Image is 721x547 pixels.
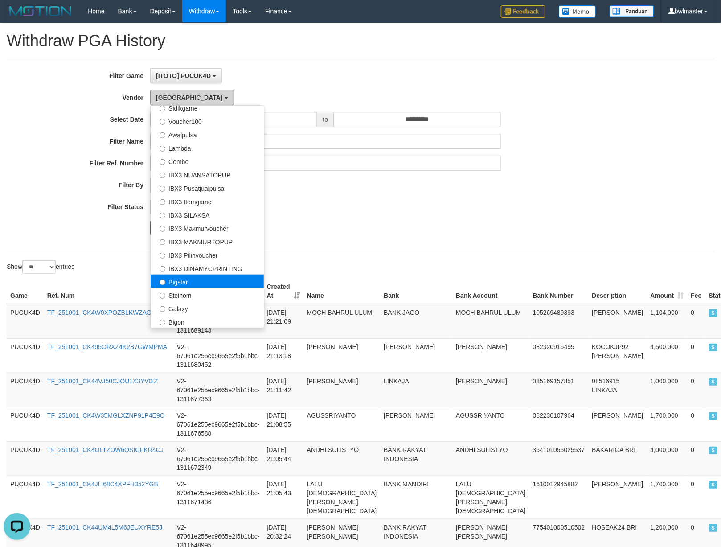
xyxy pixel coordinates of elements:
[303,407,381,441] td: AGUSSRIYANTO
[151,168,264,181] label: IBX3 NUANSATOPUP
[47,309,166,316] a: TF_251001_CK4W0XPOZBLKWZAG9JLS
[160,119,165,125] input: Voucher100
[647,476,688,519] td: 1,700,000
[160,213,165,218] input: IBX3 SILAKSA
[151,288,264,301] label: Steihom
[151,194,264,208] label: IBX3 Itemgame
[380,338,452,373] td: [PERSON_NAME]
[647,279,688,304] th: Amount: activate to sort column ascending
[151,154,264,168] label: Combo
[263,407,303,441] td: [DATE] 21:08:55
[263,304,303,339] td: [DATE] 21:21:09
[150,90,234,105] button: [GEOGRAPHIC_DATA]
[647,441,688,476] td: 4,000,000
[151,261,264,275] label: IBX3 DINAMYCPRINTING
[7,338,44,373] td: PUCUK4D
[529,476,589,519] td: 1610012945882
[303,304,381,339] td: MOCH BAHRUL ULUM
[263,279,303,304] th: Created At: activate to sort column ascending
[317,112,334,127] span: to
[151,208,264,221] label: IBX3 SILAKSA
[151,221,264,234] label: IBX3 Makmurvoucher
[160,266,165,272] input: IBX3 DINAMYCPRINTING
[173,338,263,373] td: V2-67061e255ec9665e2f5b1bbc-1311680452
[303,279,381,304] th: Name
[589,304,647,339] td: [PERSON_NAME]
[559,5,596,18] img: Button%20Memo.svg
[47,378,158,385] a: TF_251001_CK44VJ50CJOU1X3YV0IZ
[7,4,74,18] img: MOTION_logo.png
[160,226,165,232] input: IBX3 Makmurvoucher
[151,181,264,194] label: IBX3 Pusatjualpulsa
[380,407,452,441] td: [PERSON_NAME]
[47,446,164,453] a: TF_251001_CK4OLTZOW6OSIGFKR4CJ
[380,476,452,519] td: BANK MANDIRI
[709,309,718,317] span: SUCCESS
[688,373,705,407] td: 0
[151,127,264,141] label: Awalpulsa
[452,304,529,339] td: MOCH BAHRUL ULUM
[151,141,264,154] label: Lambda
[589,279,647,304] th: Description
[160,159,165,165] input: Combo
[688,407,705,441] td: 0
[303,441,381,476] td: ANDHI SULISTYO
[501,5,545,18] img: Feedback.jpg
[160,320,165,325] input: Bigon
[4,4,30,30] button: Open LiveChat chat widget
[688,279,705,304] th: Fee
[589,441,647,476] td: BAKARIGA BRI
[452,476,529,519] td: LALU [DEMOGRAPHIC_DATA][PERSON_NAME][DEMOGRAPHIC_DATA]
[688,338,705,373] td: 0
[7,407,44,441] td: PUCUK4D
[47,412,165,419] a: TF_251001_CK4W35MGLXZNP91P4E9O
[647,407,688,441] td: 1,700,000
[151,301,264,315] label: Galaxy
[7,32,714,50] h1: Withdraw PGA History
[709,524,718,532] span: SUCCESS
[610,5,654,17] img: panduan.png
[160,173,165,178] input: IBX3 NUANSATOPUP
[303,476,381,519] td: LALU [DEMOGRAPHIC_DATA][PERSON_NAME][DEMOGRAPHIC_DATA]
[151,101,264,114] label: Sidikgame
[647,338,688,373] td: 4,500,000
[709,378,718,386] span: SUCCESS
[380,279,452,304] th: Bank
[7,260,74,274] label: Show entries
[7,304,44,339] td: PUCUK4D
[7,476,44,519] td: PUCUK4D
[452,279,529,304] th: Bank Account
[44,279,173,304] th: Ref. Num
[303,373,381,407] td: [PERSON_NAME]
[160,199,165,205] input: IBX3 Itemgame
[160,106,165,111] input: Sidikgame
[47,343,167,350] a: TF_251001_CK495ORXZ4K2B7GWMPMA
[156,72,211,79] span: [ITOTO] PUCUK4D
[529,338,589,373] td: 082320916495
[156,94,223,101] span: [GEOGRAPHIC_DATA]
[709,412,718,420] span: SUCCESS
[173,476,263,519] td: V2-67061e255ec9665e2f5b1bbc-1311671436
[151,114,264,127] label: Voucher100
[380,373,452,407] td: LINKAJA
[151,248,264,261] label: IBX3 Pilihvoucher
[160,146,165,152] input: Lambda
[160,186,165,192] input: IBX3 Pusatjualpulsa
[150,68,222,83] button: [ITOTO] PUCUK4D
[151,315,264,328] label: Bigon
[589,338,647,373] td: KOCOKJP92 [PERSON_NAME]
[709,447,718,454] span: SUCCESS
[529,407,589,441] td: 082230107964
[529,373,589,407] td: 085169157851
[688,441,705,476] td: 0
[160,293,165,299] input: Steihom
[452,407,529,441] td: AGUSSRIYANTO
[263,476,303,519] td: [DATE] 21:05:43
[709,344,718,351] span: SUCCESS
[47,481,158,488] a: TF_251001_CK4JLI68C4XPFH352YGB
[529,279,589,304] th: Bank Number
[589,476,647,519] td: [PERSON_NAME]
[173,407,263,441] td: V2-67061e255ec9665e2f5b1bbc-1311676588
[688,304,705,339] td: 0
[160,253,165,259] input: IBX3 Pilihvoucher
